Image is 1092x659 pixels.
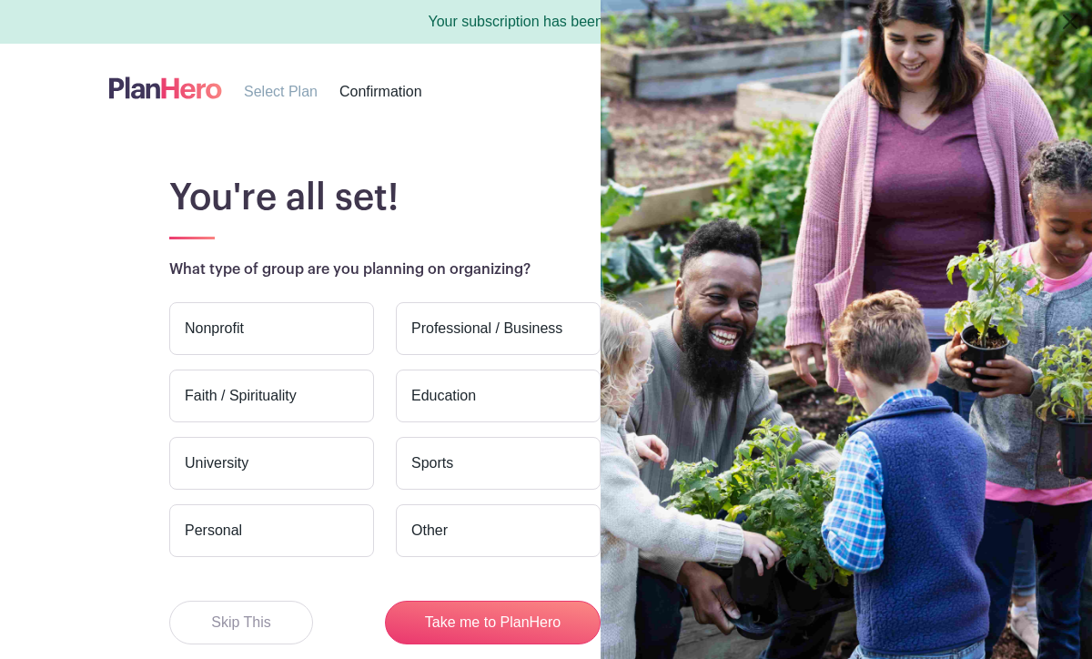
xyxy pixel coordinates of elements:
[396,437,601,490] label: Sports
[396,370,601,422] label: Education
[396,302,601,355] label: Professional / Business
[396,504,601,557] label: Other
[385,601,601,644] button: Take me to PlanHero
[339,84,422,99] span: Confirmation
[169,437,374,490] label: University
[244,84,318,99] span: Select Plan
[169,176,1032,219] h1: You're all set!
[109,73,222,103] img: logo-507f7623f17ff9eddc593b1ce0a138ce2505c220e1c5a4e2b4648c50719b7d32.svg
[169,302,374,355] label: Nonprofit
[169,370,374,422] label: Faith / Spirituality
[169,259,1032,280] p: What type of group are you planning on organizing?
[169,601,313,644] button: Skip This
[169,504,374,557] label: Personal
